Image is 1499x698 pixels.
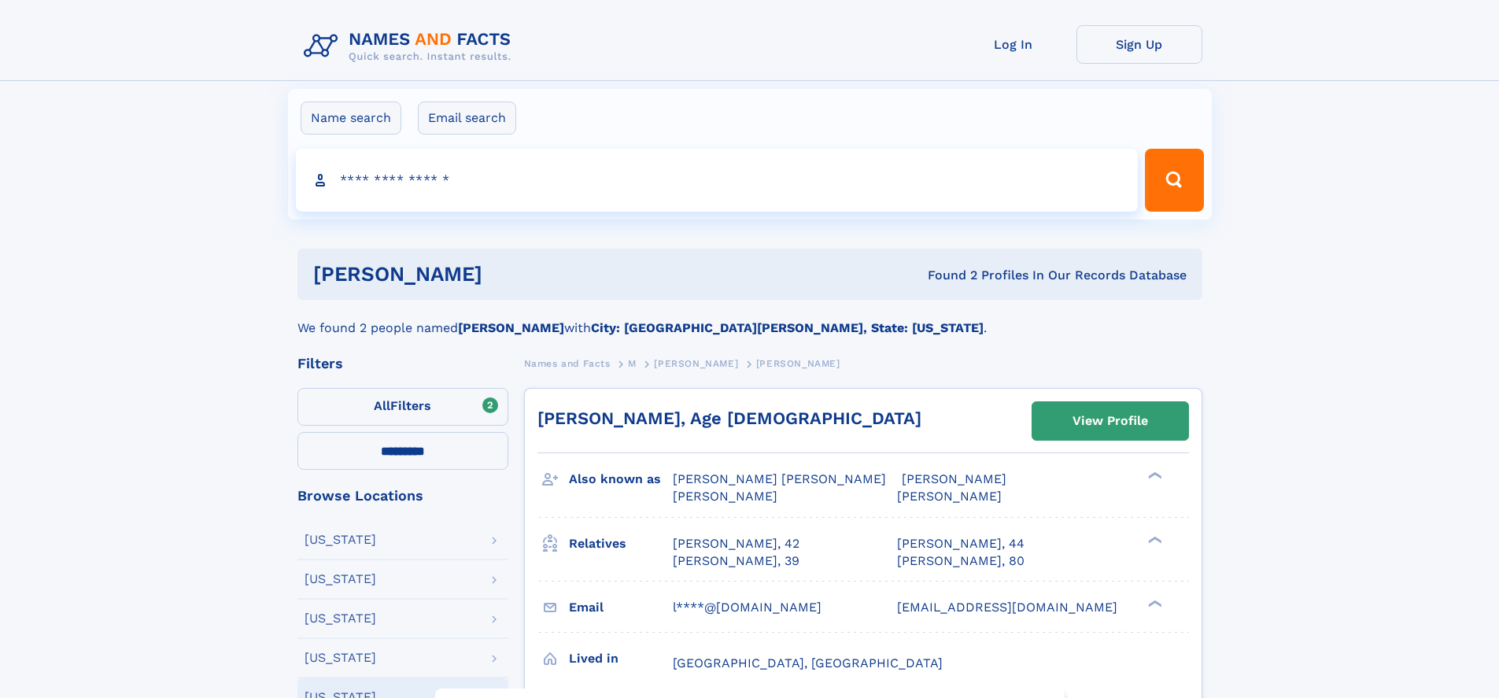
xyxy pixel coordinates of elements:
span: [PERSON_NAME] [673,489,777,504]
span: [PERSON_NAME] [897,489,1002,504]
a: Names and Facts [524,353,611,373]
span: M [628,358,637,369]
img: Logo Names and Facts [297,25,524,68]
b: [PERSON_NAME] [458,320,564,335]
h3: Also known as [569,466,673,493]
div: Browse Locations [297,489,508,503]
span: [EMAIL_ADDRESS][DOMAIN_NAME] [897,600,1117,615]
div: ❯ [1144,598,1163,608]
h3: Email [569,594,673,621]
a: [PERSON_NAME], 44 [897,535,1025,552]
span: [PERSON_NAME] [902,471,1006,486]
span: [PERSON_NAME] [756,358,840,369]
a: [PERSON_NAME], 42 [673,535,799,552]
a: View Profile [1032,402,1188,440]
h3: Lived in [569,645,673,672]
label: Filters [297,388,508,426]
a: M [628,353,637,373]
span: [PERSON_NAME] [654,358,738,369]
span: [GEOGRAPHIC_DATA], [GEOGRAPHIC_DATA] [673,656,943,670]
a: [PERSON_NAME] [654,353,738,373]
button: Search Button [1145,149,1203,212]
div: [US_STATE] [305,534,376,546]
div: Filters [297,356,508,371]
a: [PERSON_NAME], 80 [897,552,1025,570]
div: [US_STATE] [305,573,376,585]
input: search input [296,149,1139,212]
span: [PERSON_NAME] [PERSON_NAME] [673,471,886,486]
span: All [374,398,390,413]
div: [US_STATE] [305,612,376,625]
label: Name search [301,102,401,135]
b: City: [GEOGRAPHIC_DATA][PERSON_NAME], State: [US_STATE] [591,320,984,335]
a: Sign Up [1076,25,1202,64]
div: View Profile [1073,403,1148,439]
a: Log In [951,25,1076,64]
a: [PERSON_NAME], 39 [673,552,799,570]
div: Found 2 Profiles In Our Records Database [705,267,1187,284]
div: ❯ [1144,534,1163,545]
div: [US_STATE] [305,652,376,664]
a: [PERSON_NAME], Age [DEMOGRAPHIC_DATA] [537,408,921,428]
div: We found 2 people named with . [297,300,1202,338]
label: Email search [418,102,516,135]
h3: Relatives [569,530,673,557]
h1: [PERSON_NAME] [313,264,705,284]
div: ❯ [1144,471,1163,481]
